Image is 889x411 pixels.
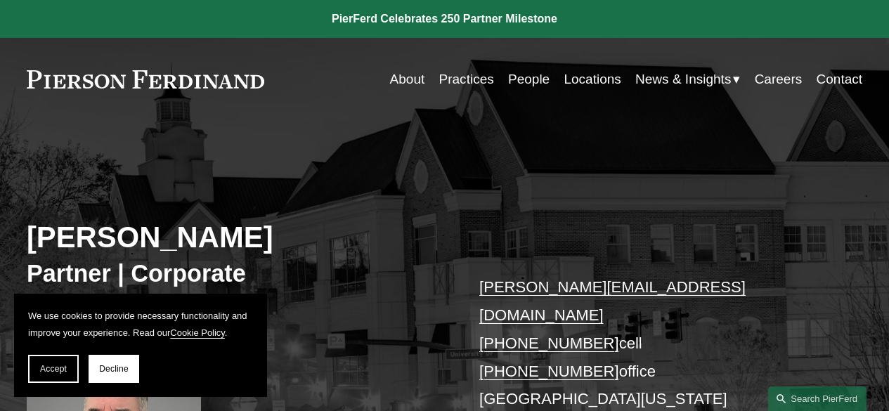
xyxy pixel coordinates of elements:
a: [PHONE_NUMBER] [479,334,619,352]
span: Decline [99,364,129,374]
a: Careers [755,66,803,93]
a: [PERSON_NAME][EMAIL_ADDRESS][DOMAIN_NAME] [479,278,746,324]
a: Contact [817,66,863,93]
span: Accept [40,364,67,374]
span: News & Insights [635,67,731,91]
h2: [PERSON_NAME] [27,220,445,256]
a: About [390,66,425,93]
a: [PHONE_NUMBER] [479,363,619,380]
a: People [508,66,550,93]
section: Cookie banner [14,294,267,397]
p: We use cookies to provide necessary functionality and improve your experience. Read our . [28,308,253,341]
h3: Partner | Corporate [27,259,445,288]
a: Practices [439,66,494,93]
button: Accept [28,355,79,383]
a: Search this site [768,386,867,411]
a: folder dropdown [635,66,740,93]
a: Locations [564,66,621,93]
button: Decline [89,355,139,383]
a: Cookie Policy [170,327,225,338]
